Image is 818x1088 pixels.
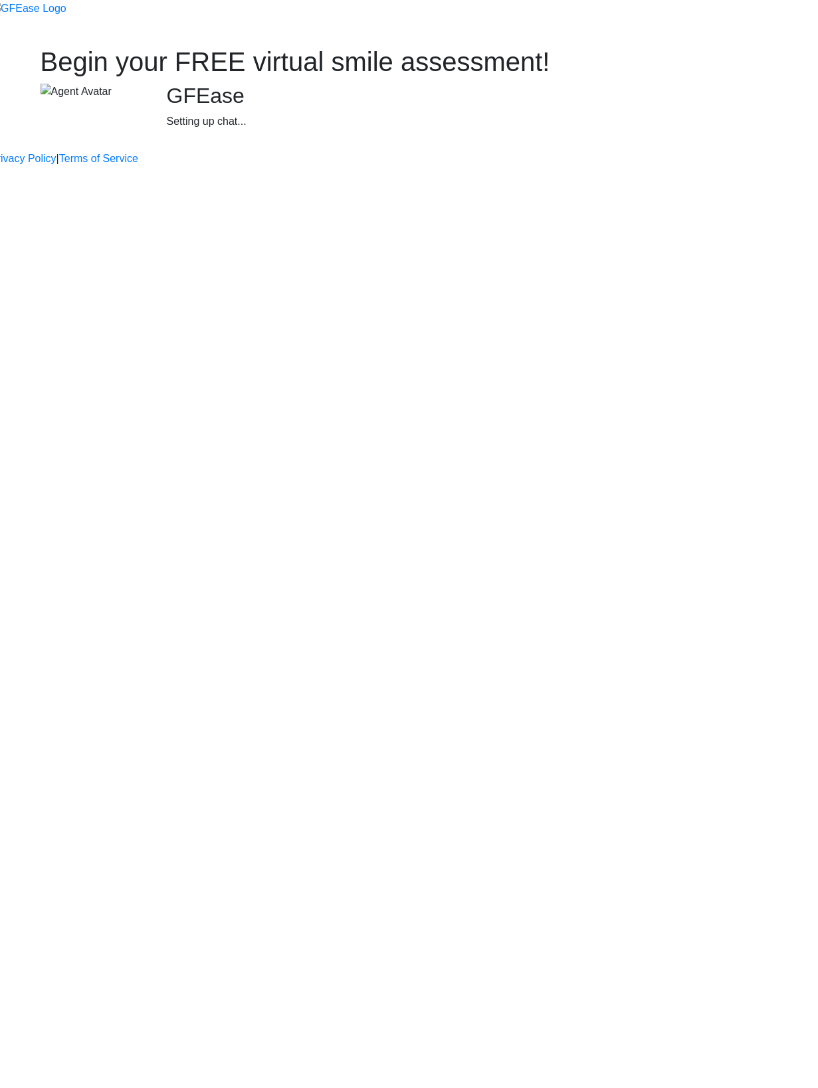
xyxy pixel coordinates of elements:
img: Agent Avatar [41,84,112,100]
div: Setting up chat... [167,114,778,130]
a: | [56,151,59,167]
h2: GFEase [167,83,778,108]
h1: Begin your FREE virtual smile assessment! [41,46,778,78]
a: Terms of Service [59,151,138,167]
